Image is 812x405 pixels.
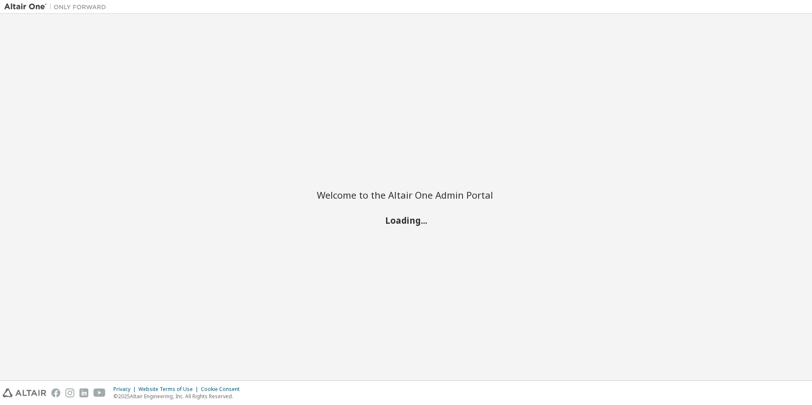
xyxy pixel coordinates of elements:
[3,388,46,397] img: altair_logo.svg
[79,388,88,397] img: linkedin.svg
[138,386,201,393] div: Website Terms of Use
[113,386,138,393] div: Privacy
[201,386,245,393] div: Cookie Consent
[113,393,245,400] p: © 2025 Altair Engineering, Inc. All Rights Reserved.
[317,215,495,226] h2: Loading...
[93,388,106,397] img: youtube.svg
[51,388,60,397] img: facebook.svg
[4,3,110,11] img: Altair One
[65,388,74,397] img: instagram.svg
[317,189,495,201] h2: Welcome to the Altair One Admin Portal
